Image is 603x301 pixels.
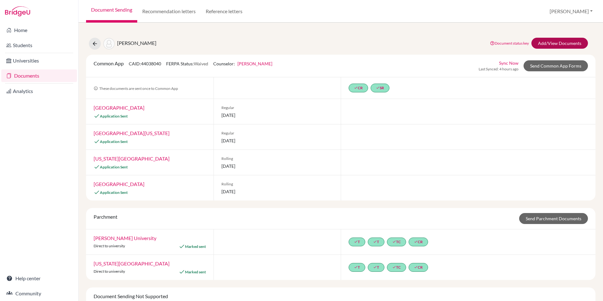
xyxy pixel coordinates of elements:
i: done [354,265,358,269]
span: Application Sent [100,190,128,195]
a: Send Parchment Documents [519,213,588,224]
a: doneT [349,238,365,246]
span: Rolling [221,181,334,187]
span: Common App [94,60,124,66]
span: [DATE] [221,112,334,118]
span: Application Sent [100,165,128,169]
a: Send Common App Forms [524,60,588,71]
span: Regular [221,130,334,136]
span: Marked sent [185,270,206,274]
span: Waived [194,61,208,66]
i: done [373,240,377,244]
a: Document status key [490,41,529,46]
a: doneT [368,263,384,272]
i: done [414,265,418,269]
span: Counselor: [213,61,272,66]
span: [DATE] [221,163,334,169]
a: Community [1,287,77,300]
a: [GEOGRAPHIC_DATA][US_STATE] [94,130,170,136]
a: Universities [1,54,77,67]
i: done [373,265,377,269]
a: doneCR [409,238,428,246]
span: Marked sent [185,244,206,249]
span: Regular [221,105,334,111]
span: CAID: 44038040 [129,61,161,66]
a: [US_STATE][GEOGRAPHIC_DATA] [94,260,170,266]
a: [PERSON_NAME] [237,61,272,66]
span: Document Sending Not Supported [94,293,168,299]
a: Help center [1,272,77,285]
i: done [354,240,358,244]
span: Parchment [94,214,117,220]
a: [GEOGRAPHIC_DATA] [94,181,144,187]
img: Bridge-U [5,6,30,16]
a: doneSR [371,84,389,92]
a: Sync Now [499,60,519,66]
a: [US_STATE][GEOGRAPHIC_DATA] [94,156,170,161]
a: Analytics [1,85,77,97]
span: [DATE] [221,188,334,195]
span: FERPA Status: [166,61,208,66]
i: done [392,240,396,244]
span: Direct to university [94,269,125,274]
a: Home [1,24,77,36]
a: Add/View Documents [531,38,588,49]
a: [GEOGRAPHIC_DATA] [94,105,144,111]
a: Documents [1,69,77,82]
a: doneT [368,238,384,246]
span: [PERSON_NAME] [117,40,156,46]
span: Rolling [221,156,334,161]
a: doneTC [387,238,406,246]
i: done [392,265,396,269]
span: Last Synced: 4 hours ago [479,66,519,72]
a: doneTC [387,263,406,272]
span: Application Sent [100,139,128,144]
button: [PERSON_NAME] [547,5,595,17]
span: Application Sent [100,114,128,118]
a: [PERSON_NAME] University [94,235,156,241]
span: These documents are sent once to Common App [94,86,178,91]
span: Direct to university [94,244,125,248]
a: Students [1,39,77,52]
i: done [414,240,418,244]
i: done [376,86,380,90]
a: doneCR [349,84,368,92]
a: doneT [349,263,365,272]
span: [DATE] [221,137,334,144]
a: doneCR [409,263,428,272]
i: done [354,86,358,90]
